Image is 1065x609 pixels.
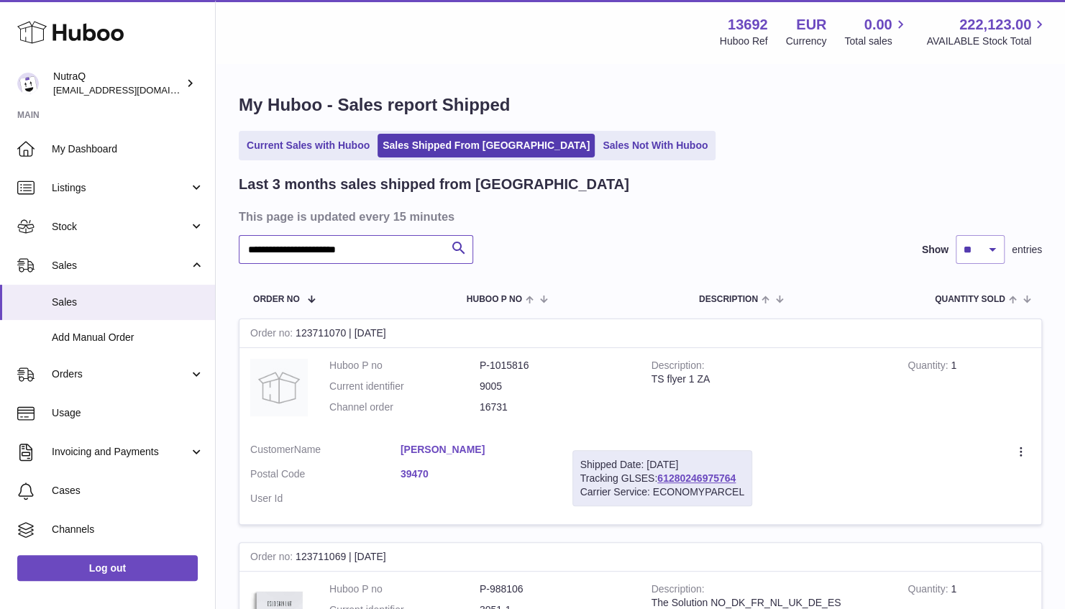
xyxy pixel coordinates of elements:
div: Huboo Ref [720,35,768,48]
a: Log out [17,555,198,581]
strong: Quantity [908,583,951,598]
dt: User Id [250,492,401,505]
span: Orders [52,367,189,381]
a: [PERSON_NAME] [401,443,551,457]
strong: 13692 [728,15,768,35]
span: Huboo P no [467,295,522,304]
span: Stock [52,220,189,234]
h3: This page is updated every 15 minutes [239,209,1038,224]
div: 123711070 | [DATE] [239,319,1041,348]
strong: Description [652,583,705,598]
a: 0.00 Total sales [844,15,908,48]
dt: Huboo P no [329,359,480,372]
div: 123711069 | [DATE] [239,543,1041,572]
img: no-photo.jpg [250,359,308,416]
span: Customer [250,444,294,455]
div: Carrier Service: ECONOMYPARCEL [580,485,744,499]
span: Order No [253,295,300,304]
td: 1 [897,348,1041,432]
dd: P-1015816 [480,359,630,372]
span: Total sales [844,35,908,48]
h1: My Huboo - Sales report Shipped [239,93,1042,116]
a: Sales Not With Huboo [598,134,713,157]
a: Current Sales with Huboo [242,134,375,157]
a: 39470 [401,467,551,481]
span: Cases [52,484,204,498]
a: Sales Shipped From [GEOGRAPHIC_DATA] [378,134,595,157]
span: 222,123.00 [959,15,1031,35]
dt: Current identifier [329,380,480,393]
span: Description [699,295,758,304]
strong: Quantity [908,360,951,375]
span: AVAILABLE Stock Total [926,35,1048,48]
span: Channels [52,523,204,536]
span: My Dashboard [52,142,204,156]
span: entries [1012,243,1042,257]
div: Shipped Date: [DATE] [580,458,744,472]
span: Add Manual Order [52,331,204,344]
dd: P-988106 [480,582,630,596]
h2: Last 3 months sales shipped from [GEOGRAPHIC_DATA] [239,175,629,194]
div: TS flyer 1 ZA [652,372,887,386]
span: Quantity Sold [935,295,1005,304]
strong: Order no [250,551,296,566]
div: Currency [786,35,827,48]
dt: Channel order [329,400,480,414]
a: 222,123.00 AVAILABLE Stock Total [926,15,1048,48]
span: Sales [52,296,204,309]
span: 0.00 [864,15,892,35]
dt: Name [250,443,401,460]
span: Usage [52,406,204,420]
span: Sales [52,259,189,273]
label: Show [922,243,949,257]
dd: 9005 [480,380,630,393]
a: 61280246975764 [657,472,736,484]
span: Listings [52,181,189,195]
span: Invoicing and Payments [52,445,189,459]
div: Tracking GLSES: [572,450,752,507]
img: log@nutraq.com [17,73,39,94]
span: [EMAIL_ADDRESS][DOMAIN_NAME] [53,84,211,96]
strong: Order no [250,327,296,342]
dd: 16731 [480,400,630,414]
dt: Postal Code [250,467,401,485]
dt: Huboo P no [329,582,480,596]
strong: EUR [796,15,826,35]
strong: Description [652,360,705,375]
div: NutraQ [53,70,183,97]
